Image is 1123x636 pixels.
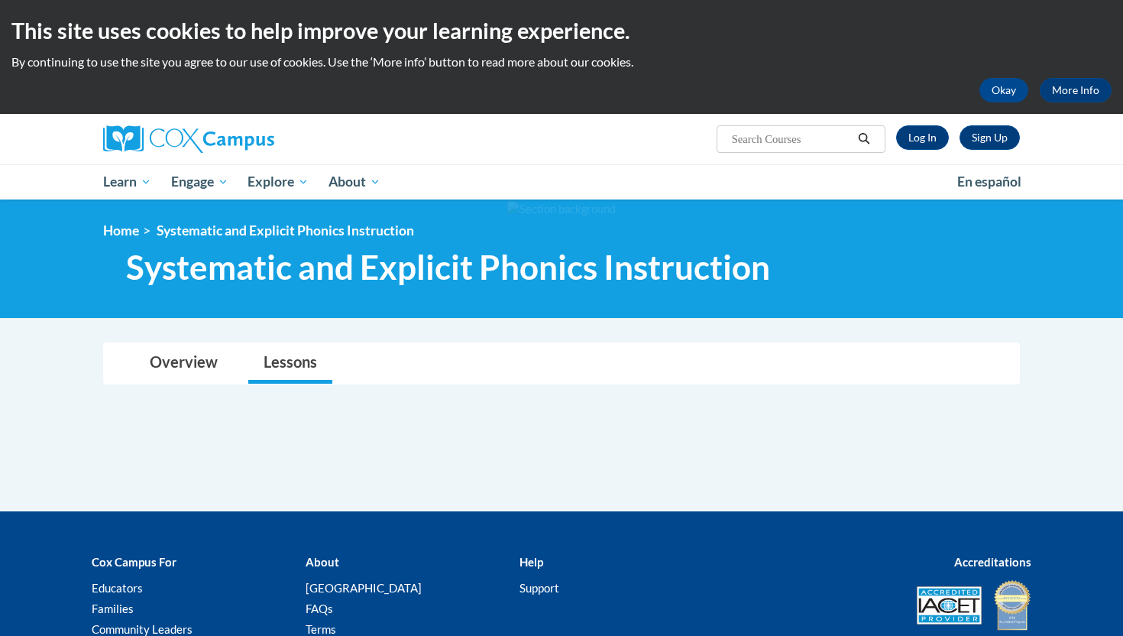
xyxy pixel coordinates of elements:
b: About [306,555,339,569]
a: FAQs [306,602,333,615]
span: About [328,173,380,191]
a: Engage [161,164,238,200]
b: Accreditations [954,555,1031,569]
a: Families [92,602,134,615]
a: Support [519,581,559,595]
b: Cox Campus For [92,555,176,569]
span: En español [957,174,1021,190]
a: Learn [93,164,161,200]
a: [GEOGRAPHIC_DATA] [306,581,422,595]
a: About [319,164,390,200]
button: Okay [979,78,1028,102]
span: Engage [171,173,228,191]
a: Explore [238,164,319,200]
button: Search [853,130,875,148]
img: IDA® Accredited [993,579,1031,632]
span: Learn [103,173,151,191]
a: Terms [306,622,336,636]
a: Register [960,125,1020,150]
img: Section background [507,201,616,218]
a: Overview [134,343,233,384]
a: More Info [1040,78,1112,102]
a: Cox Campus [103,125,393,153]
a: Lessons [248,343,332,384]
span: Explore [248,173,309,191]
a: Home [103,222,139,238]
input: Search Courses [730,130,853,148]
a: Community Leaders [92,622,193,636]
span: Systematic and Explicit Phonics Instruction [157,222,414,238]
a: En español [947,166,1031,198]
img: Accredited IACET® Provider [917,586,982,625]
span: Systematic and Explicit Phonics Instruction [126,247,770,287]
img: Cox Campus [103,125,274,153]
a: Educators [92,581,143,595]
h2: This site uses cookies to help improve your learning experience. [11,15,1112,46]
p: By continuing to use the site you agree to our use of cookies. Use the ‘More info’ button to read... [11,54,1112,70]
div: Main menu [80,164,1043,200]
b: Help [519,555,543,569]
a: Log In [896,125,949,150]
